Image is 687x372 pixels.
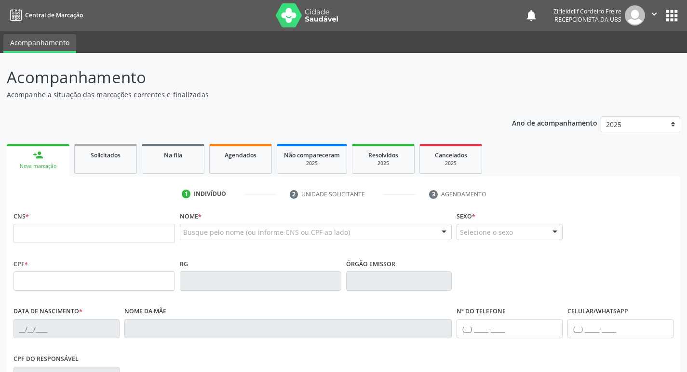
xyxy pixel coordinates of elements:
[512,116,597,128] p: Ano de acompanhamento
[183,227,350,237] span: Busque pelo nome (ou informe CNS ou CPF ao lado)
[649,9,660,19] i: 
[553,7,621,15] div: Zirleidclif Cordeiro Freire
[554,15,621,24] span: Recepcionista da UBS
[13,209,29,224] label: CNS
[368,151,398,159] span: Resolvidos
[194,190,226,198] div: Indivíduo
[435,151,467,159] span: Cancelados
[346,257,395,271] label: Órgão emissor
[427,160,475,167] div: 2025
[164,151,182,159] span: Na fila
[25,11,83,19] span: Central de Marcação
[567,319,674,338] input: (__) _____-_____
[124,304,166,319] label: Nome da mãe
[33,150,43,160] div: person_add
[525,9,538,22] button: notifications
[359,160,407,167] div: 2025
[284,160,340,167] div: 2025
[225,151,256,159] span: Agendados
[567,304,628,319] label: Celular/WhatsApp
[7,7,83,23] a: Central de Marcação
[13,304,82,319] label: Data de nascimento
[7,90,478,100] p: Acompanhe a situação das marcações correntes e finalizadas
[13,319,120,338] input: __/__/____
[7,65,478,90] p: Acompanhamento
[180,257,188,271] label: RG
[180,209,202,224] label: Nome
[460,227,513,237] span: Selecione o sexo
[182,190,190,198] div: 1
[663,7,680,24] button: apps
[457,209,475,224] label: Sexo
[457,319,563,338] input: (__) _____-_____
[13,163,63,170] div: Nova marcação
[13,352,79,367] label: CPF do responsável
[457,304,506,319] label: Nº do Telefone
[284,151,340,159] span: Não compareceram
[13,257,28,271] label: CPF
[3,34,76,53] a: Acompanhamento
[645,5,663,26] button: 
[91,151,121,159] span: Solicitados
[625,5,645,26] img: img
